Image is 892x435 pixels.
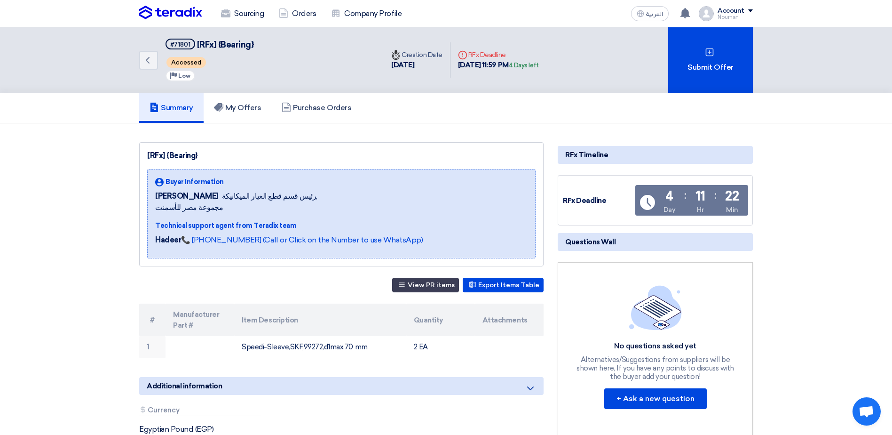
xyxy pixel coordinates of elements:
th: Attachments [475,304,544,336]
th: Manufacturer Part # [166,304,234,336]
div: Technical support agent from Teradix team [155,221,423,231]
div: Currency [139,406,261,416]
td: 1 [139,336,166,358]
button: Export Items Table [463,278,544,292]
th: Item Description [234,304,406,336]
div: 11 [695,190,705,203]
div: 4 [665,190,673,203]
div: Submit Offer [668,27,753,93]
span: مجموعة مصر للأسمنت [155,202,223,213]
td: Speedi-Sleeve,SKF,99272,d1max.70 mm [234,336,406,358]
div: 22 [725,190,739,203]
img: empty_state_list.svg [629,285,682,330]
span: Low [178,72,190,79]
a: 📞 [PHONE_NUMBER] (Call or Click on the Number to use WhatsApp) [181,235,423,244]
th: Quantity [406,304,475,336]
div: Alternatives/Suggestions from suppliers will be shown here, If you have any points to discuss wit... [576,355,735,381]
span: Buyer Information [166,177,224,187]
h5: [RFx] {Bearing} [166,39,254,50]
span: [PERSON_NAME] [155,191,218,202]
div: #71801 [170,41,190,48]
div: Day [663,205,676,215]
a: Company Profile [324,3,409,24]
h5: Summary [150,103,193,113]
div: Egyptian Pound (EGP) [139,425,265,434]
div: Hr [697,205,703,215]
span: [RFx] {Bearing} [197,40,254,50]
a: Sourcing [213,3,271,24]
div: Nourhan [718,15,753,20]
div: Creation Date [391,50,442,60]
h5: My Offers [214,103,261,113]
div: [DATE] [391,60,442,71]
span: العربية [646,11,663,17]
div: Account [718,7,744,15]
div: RFx Deadline [563,195,633,206]
div: [DATE] 11:59 PM [458,60,539,71]
td: 2 EA [406,336,475,358]
button: العربية [631,6,669,21]
span: Additional information [147,381,222,391]
a: My Offers [204,93,272,123]
div: RFx Timeline [558,146,753,164]
div: No questions asked yet [576,341,735,351]
div: [RFx] {Bearing} [147,150,536,161]
a: Orders [271,3,324,24]
div: Open chat [853,397,881,426]
div: : [684,187,687,204]
h5: Purchase Orders [282,103,351,113]
button: View PR items [392,278,459,292]
th: # [139,304,166,336]
span: رئيس قسم قطع الغيار الميكانيكة, [222,191,317,202]
img: profile_test.png [699,6,714,21]
div: Min [726,205,738,215]
div: RFx Deadline [458,50,539,60]
span: Accessed [166,57,206,68]
img: Teradix logo [139,6,202,20]
a: Summary [139,93,204,123]
span: Questions Wall [565,237,616,247]
div: : [714,187,717,204]
strong: Hadeer [155,235,181,244]
button: + Ask a new question [604,388,707,409]
div: 4 Days left [509,61,539,70]
a: Purchase Orders [271,93,362,123]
